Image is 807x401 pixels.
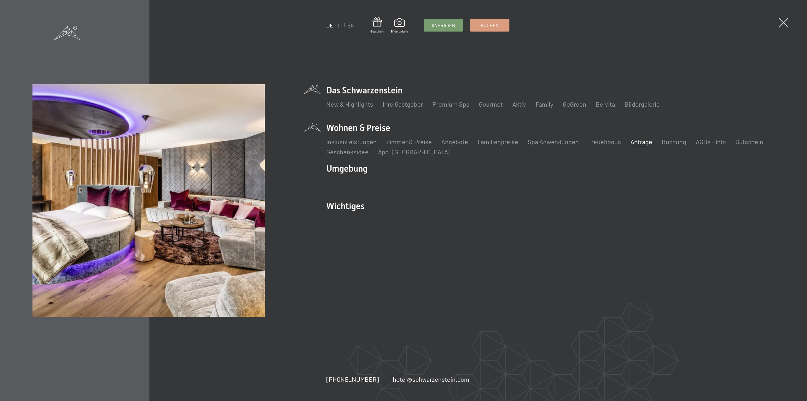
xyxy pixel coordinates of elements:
a: Aktiv [512,100,526,108]
a: AGBs - Info [696,138,726,145]
a: Anfragen [424,19,463,31]
a: Inklusivleistungen [326,138,377,145]
a: Geschenksidee [326,148,369,156]
a: Family [536,100,553,108]
span: Gutschein [370,29,384,33]
a: New & Highlights [326,100,373,108]
a: [PHONE_NUMBER] [326,375,379,384]
span: Buchen [481,22,499,29]
span: Bildergalerie [391,29,408,33]
a: Angebote [441,138,468,145]
a: hotel@schwarzenstein.com [393,375,469,384]
a: Gourmet [479,100,503,108]
span: Anfragen [432,22,455,29]
a: Bildergalerie [391,18,408,33]
a: Gutschein [735,138,763,145]
a: EN [347,22,355,29]
a: Buchen [470,19,509,31]
a: Belvita [596,100,615,108]
a: App. [GEOGRAPHIC_DATA] [378,148,450,156]
a: DE [326,22,333,29]
a: Ihre Gastgeber [383,100,423,108]
a: Familienpreise [478,138,518,145]
a: Buchung [662,138,686,145]
a: GoGreen [563,100,586,108]
a: Premium Spa [433,100,469,108]
a: Spa Anwendungen [528,138,579,145]
a: Anfrage [630,138,652,145]
a: Gutschein [370,17,384,33]
a: IT [338,22,343,29]
a: Bildergalerie [624,100,660,108]
a: Zimmer & Preise [386,138,432,145]
a: Treuebonus [588,138,621,145]
img: Wellnesshotel Südtirol SCHWARZENSTEIN - Wellnessurlaub in den Alpen, Wandern und Wellness [32,84,264,317]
